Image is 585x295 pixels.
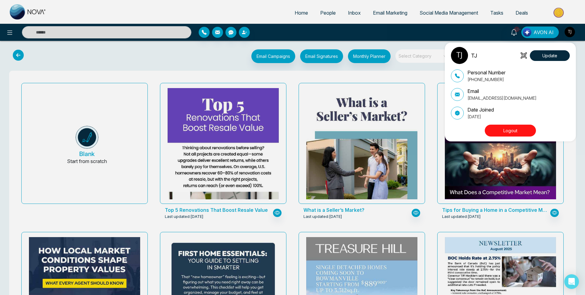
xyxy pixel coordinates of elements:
[467,76,505,83] p: [PHONE_NUMBER]
[467,87,537,95] p: Email
[467,95,537,101] p: [EMAIL_ADDRESS][DOMAIN_NAME]
[467,113,494,120] p: [DATE]
[485,125,536,137] button: Logout
[564,274,579,289] div: Open Intercom Messenger
[467,106,494,113] p: Date Joined
[530,50,570,61] button: Update
[471,52,477,60] p: TJ
[467,69,505,76] p: Personal Number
